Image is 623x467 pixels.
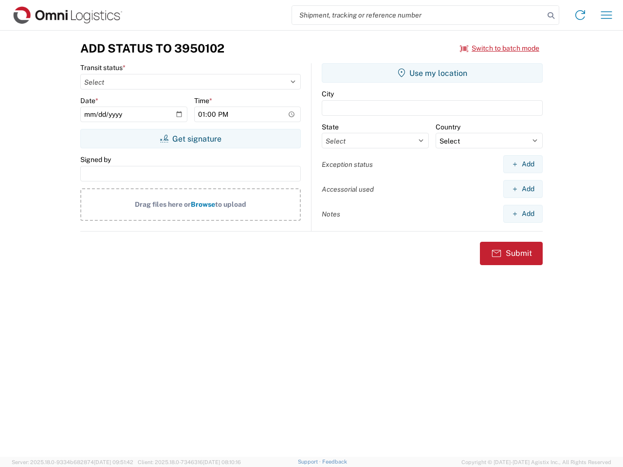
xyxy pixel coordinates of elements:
[322,123,339,131] label: State
[80,129,301,148] button: Get signature
[292,6,544,24] input: Shipment, tracking or reference number
[503,155,543,173] button: Add
[322,160,373,169] label: Exception status
[94,459,133,465] span: [DATE] 09:51:42
[135,200,191,208] span: Drag files here or
[322,185,374,194] label: Accessorial used
[436,123,460,131] label: Country
[322,63,543,83] button: Use my location
[138,459,241,465] span: Client: 2025.18.0-7346316
[460,40,539,56] button: Switch to batch mode
[215,200,246,208] span: to upload
[322,210,340,218] label: Notes
[503,205,543,223] button: Add
[80,155,111,164] label: Signed by
[480,242,543,265] button: Submit
[461,458,611,467] span: Copyright © [DATE]-[DATE] Agistix Inc., All Rights Reserved
[80,63,126,72] label: Transit status
[194,96,212,105] label: Time
[12,459,133,465] span: Server: 2025.18.0-9334b682874
[503,180,543,198] button: Add
[80,96,98,105] label: Date
[191,200,215,208] span: Browse
[322,90,334,98] label: City
[80,41,224,55] h3: Add Status to 3950102
[322,459,347,465] a: Feedback
[203,459,241,465] span: [DATE] 08:10:16
[298,459,322,465] a: Support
